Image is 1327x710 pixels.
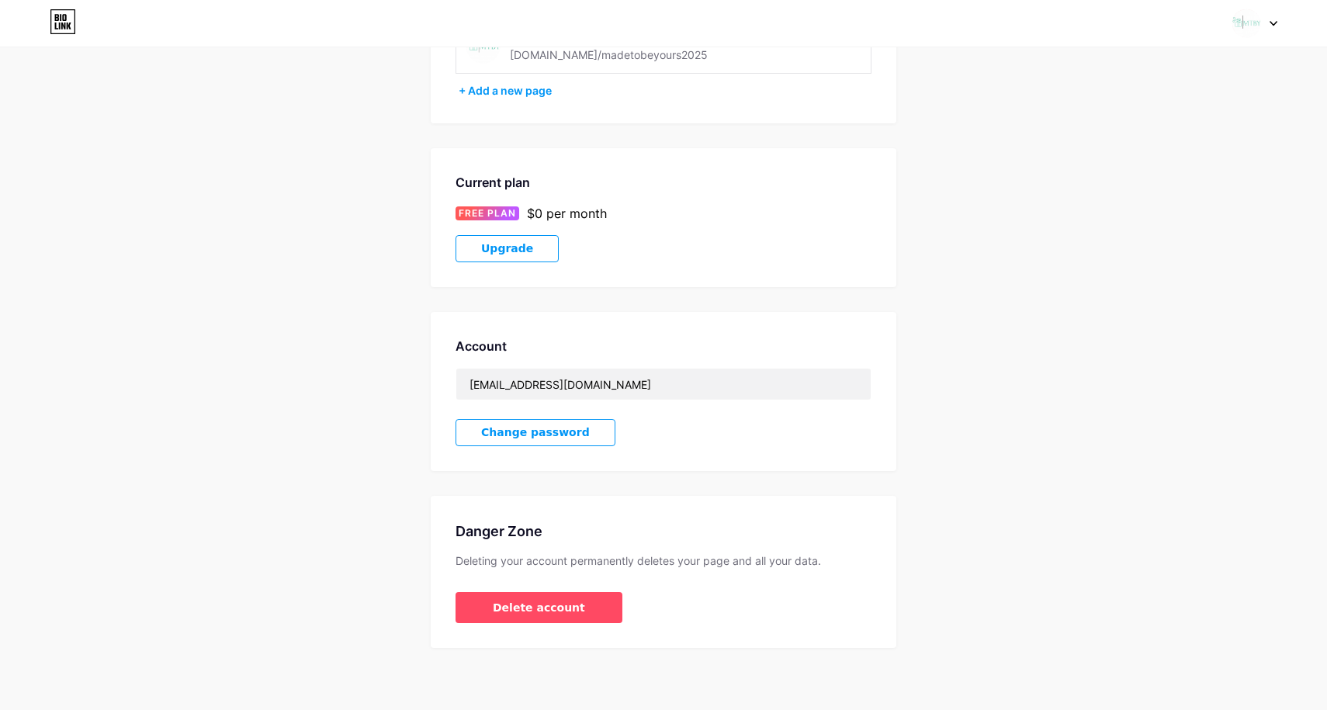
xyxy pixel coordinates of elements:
[1232,9,1261,38] img: madetobeyours2025
[510,47,708,63] div: [DOMAIN_NAME]/madetobeyours2025
[456,592,622,623] button: Delete account
[459,83,871,99] div: + Add a new page
[456,419,615,446] button: Change password
[527,204,607,223] div: $0 per month
[456,235,559,262] button: Upgrade
[456,369,871,400] input: Email
[459,206,516,220] span: FREE PLAN
[481,426,590,439] span: Change password
[493,600,585,616] span: Delete account
[456,554,871,567] div: Deleting your account permanently deletes your page and all your data.
[481,242,533,255] span: Upgrade
[456,173,871,192] div: Current plan
[456,521,871,542] div: Danger Zone
[456,337,871,355] div: Account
